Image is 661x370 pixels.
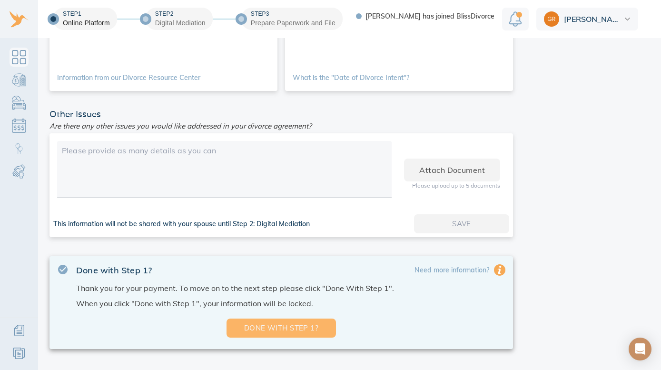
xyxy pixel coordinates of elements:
button: Attach Document [404,159,500,181]
span: Done with Step 1? [242,322,321,334]
a: What is the "Date of Divorce Intent"? [293,74,409,81]
span: Done with Step 1? [76,264,414,277]
img: 9f1c3e572e8169d7b9fba609975e2620 [544,11,559,27]
a: Resources [10,344,29,363]
p: Please upload up to 5 documents [404,181,500,189]
div: Step 1 [63,10,110,18]
div: Step 2 [155,10,206,18]
a: Additional Information [10,321,29,340]
div: Need more information? [414,264,505,276]
div: Open Intercom Messenger [629,338,651,360]
span: [PERSON_NAME] has joined BlissDivorce [365,13,494,20]
a: Dashboard [10,48,29,67]
span: [PERSON_NAME] [564,15,622,23]
img: dropdown.svg [624,18,631,20]
div: Other Issues [46,110,517,119]
img: Notification [509,11,522,27]
a: Debts & Obligations [10,116,29,135]
div: Step 3 [251,10,335,18]
div: Are there any other issues you would like addressed in your divorce agreement? [46,119,517,133]
a: Bank Accounts & Investments [10,70,29,90]
button: Done with Step 1? [227,319,336,338]
div: This information will not be shared with your spouse until Step 2: Digital Mediation [53,220,310,227]
a: Information from our Divorce Resource Center [57,74,200,81]
div: Online Platform [63,18,110,28]
div: Digital Mediation [155,18,206,28]
a: Child Custody & Parenting [10,139,29,158]
div: Thank you for your payment. To move on to the next step please click "Done With Step 1". When you... [49,284,513,307]
span: Attach Document [419,163,485,177]
a: Personal Possessions [10,93,29,112]
div: Prepare Paperwork and File [251,18,335,28]
a: Child & Spousal Support [10,162,29,181]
